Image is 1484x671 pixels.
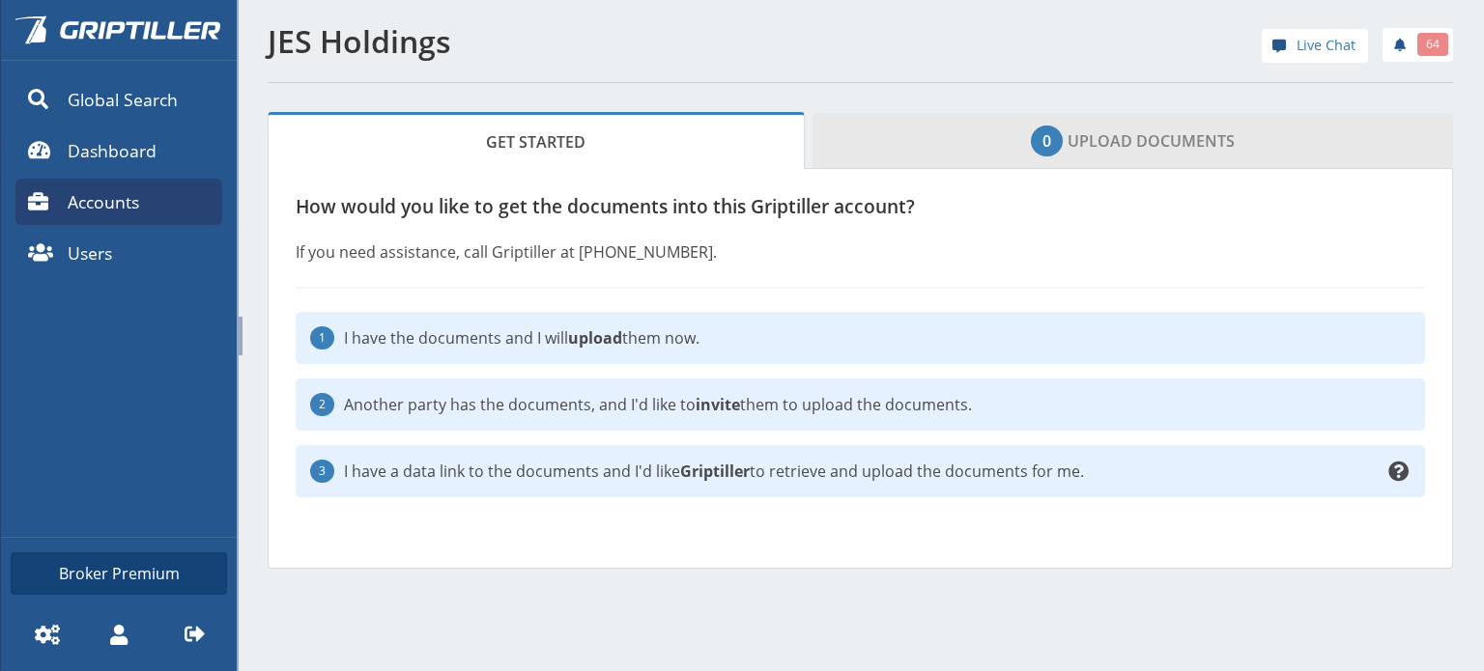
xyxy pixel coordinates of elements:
[813,113,1454,169] a: Upload Documents
[15,230,222,276] a: Users
[68,87,178,112] span: Global Search
[344,326,1411,349] p: I have the documents and I will them now.
[319,462,326,480] span: 3
[1297,35,1356,56] span: Live Chat
[1426,36,1440,53] span: 64
[344,393,1411,416] p: Another party has the documents, and I'd like to them to upload the documents.
[568,327,622,349] strong: upload
[1262,29,1368,63] a: Live Chat
[486,123,585,161] span: Get Started
[268,24,849,59] h1: JES Holdings
[296,196,1425,217] h5: How would you like to get the documents into this Griptiller account?
[15,76,222,123] a: Global Search
[1042,129,1051,153] span: 0
[68,240,112,266] span: Users
[1383,28,1453,62] a: 64
[319,396,326,413] span: 2
[344,460,1387,483] p: I have a data link to the documents and I'd like to retrieve and upload the documents for me.
[11,552,227,595] a: Broker Premium
[15,127,222,174] a: Dashboard
[68,138,157,163] span: Dashboard
[319,329,326,347] span: 1
[15,179,222,225] a: Accounts
[68,189,139,214] span: Accounts
[680,461,750,482] strong: Griptiller
[1262,29,1368,69] div: help
[296,240,1425,264] p: If you need assistance, call Griptiller at [PHONE_NUMBER].
[696,394,740,415] strong: invite
[1368,24,1453,63] div: notifications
